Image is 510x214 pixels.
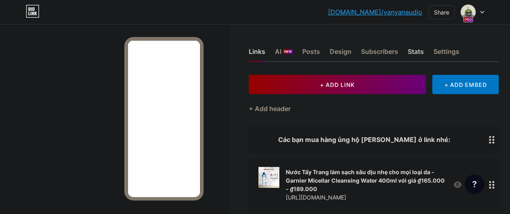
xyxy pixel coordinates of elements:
div: [URL][DOMAIN_NAME] [286,193,446,202]
div: Subscribers [361,47,398,61]
div: Stats [408,47,424,61]
div: Settings [434,47,459,61]
img: Dat Nguyen [460,4,476,20]
img: Nước Tẩy Trang làm sạch sâu dịu nhẹ cho mọi loại da - Garnier Micellar Cleansing Water 400ml với ... [258,167,279,188]
div: Nước Tẩy Trang làm sạch sâu dịu nhẹ cho mọi loại da - Garnier Micellar Cleansing Water 400ml với ... [286,168,446,193]
div: + Add header [249,104,291,113]
div: Design [330,47,351,61]
div: AI [275,47,293,61]
div: Các bạn mua hàng ủng hộ [PERSON_NAME] ở link nhé: [258,135,470,144]
span: NEW [284,49,292,54]
a: [DOMAIN_NAME]/yanyanaudio [328,7,422,17]
div: Share [434,8,449,16]
div: Posts [302,47,320,61]
span: + ADD LINK [320,81,355,88]
button: + ADD LINK [249,75,426,94]
div: 0 [453,180,470,189]
div: + ADD EMBED [432,75,499,94]
div: Links [249,47,265,61]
